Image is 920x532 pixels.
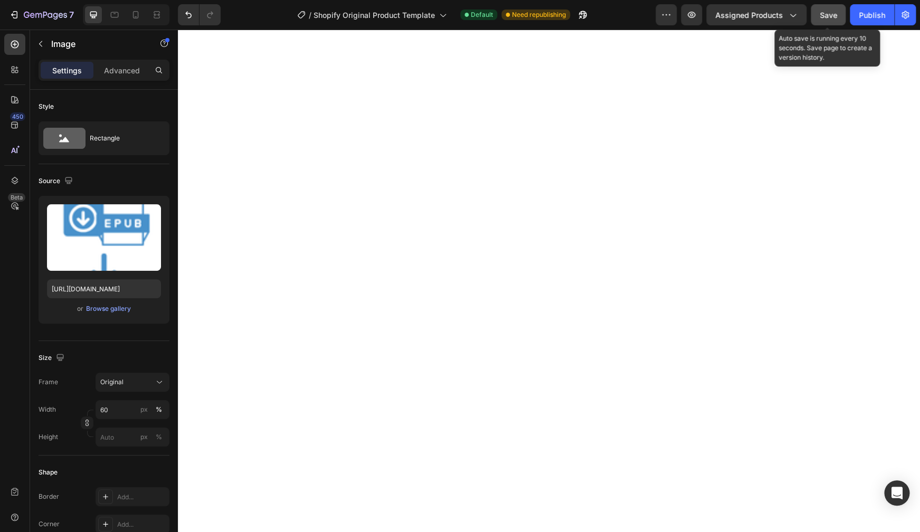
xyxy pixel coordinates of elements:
span: Default [471,10,493,20]
span: / [309,9,311,21]
p: Settings [52,65,82,76]
div: % [156,405,162,414]
span: or [77,302,83,315]
span: Save [820,11,837,20]
button: % [138,431,150,443]
div: Source [39,174,75,188]
div: Size [39,351,67,365]
label: Frame [39,377,58,387]
input: https://example.com/image.jpg [47,279,161,298]
input: px% [96,400,169,419]
button: % [138,403,150,416]
label: Width [39,405,56,414]
span: Assigned Products [715,9,783,21]
span: Need republishing [512,10,566,20]
div: Undo/Redo [178,4,221,25]
div: Corner [39,519,60,529]
p: 7 [69,8,74,21]
div: 450 [10,112,25,121]
div: px [140,432,148,442]
p: Image [51,37,141,50]
input: px% [96,427,169,446]
img: preview-image [47,204,161,271]
button: Publish [850,4,894,25]
div: Border [39,492,59,501]
div: Shape [39,468,58,477]
div: px [140,405,148,414]
div: Publish [859,9,885,21]
button: Browse gallery [86,303,131,314]
button: px [153,431,165,443]
button: Assigned Products [706,4,807,25]
iframe: Design area [178,30,920,532]
span: Original [100,377,124,387]
div: Open Intercom Messenger [884,480,909,506]
button: px [153,403,165,416]
div: Browse gallery [86,304,131,313]
button: Save [811,4,846,25]
div: Add... [117,492,167,502]
div: % [156,432,162,442]
div: Add... [117,520,167,529]
button: 7 [4,4,79,25]
button: Original [96,373,169,392]
span: Shopify Original Product Template [314,9,435,21]
div: Style [39,102,54,111]
div: Beta [8,193,25,202]
p: Advanced [104,65,140,76]
label: Height [39,432,58,442]
div: Rectangle [90,126,154,150]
